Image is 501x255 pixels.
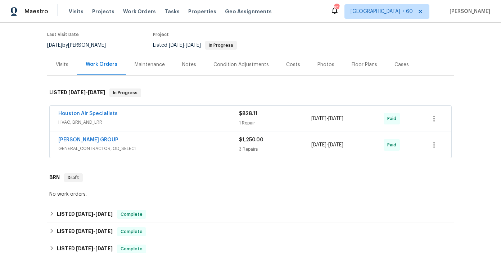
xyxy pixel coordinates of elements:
span: [DATE] [95,229,113,234]
span: [DATE] [311,116,326,121]
div: Condition Adjustments [213,61,269,68]
span: Work Orders [123,8,156,15]
span: Last Visit Date [47,32,79,37]
span: Geo Assignments [225,8,272,15]
span: - [76,229,113,234]
div: Floor Plans [352,61,377,68]
span: Complete [118,211,145,218]
h6: LISTED [57,227,113,236]
span: - [68,90,105,95]
span: Listed [153,43,237,48]
div: 3 Repairs [239,146,311,153]
div: Costs [286,61,300,68]
div: BRN Draft [47,166,454,189]
span: [DATE] [328,116,343,121]
span: Tasks [164,9,180,14]
span: - [169,43,201,48]
div: No work orders. [49,191,452,198]
span: [DATE] [311,142,326,147]
span: GENERAL_CONTRACTOR, OD_SELECT [58,145,239,152]
div: Maintenance [135,61,165,68]
div: Notes [182,61,196,68]
span: [GEOGRAPHIC_DATA] + 60 [351,8,413,15]
span: $828.11 [239,111,257,116]
div: Visits [56,61,68,68]
span: In Progress [206,43,236,47]
h6: BRN [49,173,60,182]
span: Paid [387,141,399,149]
span: In Progress [110,89,140,96]
span: [DATE] [169,43,184,48]
span: [DATE] [47,43,62,48]
div: Work Orders [86,61,117,68]
a: [PERSON_NAME] GROUP [58,137,118,142]
div: Photos [317,61,334,68]
div: Cases [394,61,409,68]
span: [DATE] [328,142,343,147]
span: Properties [188,8,216,15]
span: [PERSON_NAME] [447,8,490,15]
span: Projects [92,8,114,15]
span: - [311,141,343,149]
span: HVAC, BRN_AND_LRR [58,119,239,126]
h6: LISTED [57,245,113,253]
div: LISTED [DATE]-[DATE]Complete [47,206,454,223]
span: $1,250.00 [239,137,263,142]
span: - [311,115,343,122]
span: [DATE] [95,211,113,217]
span: Visits [69,8,83,15]
span: Maestro [24,8,48,15]
span: [DATE] [95,246,113,251]
span: [DATE] [76,211,93,217]
span: [DATE] [186,43,201,48]
div: 1 Repair [239,119,311,127]
span: Complete [118,228,145,235]
div: 815 [334,4,339,12]
a: Houston Air Specialists [58,111,118,116]
h6: LISTED [57,210,113,219]
h6: LISTED [49,88,105,97]
span: Draft [65,174,82,181]
div: LISTED [DATE]-[DATE]Complete [47,223,454,240]
span: Paid [387,115,399,122]
span: Complete [118,245,145,252]
div: LISTED [DATE]-[DATE]In Progress [47,81,454,104]
span: [DATE] [88,90,105,95]
span: Project [153,32,169,37]
span: - [76,246,113,251]
span: [DATE] [76,246,93,251]
span: [DATE] [76,229,93,234]
div: by [PERSON_NAME] [47,41,114,50]
span: [DATE] [68,90,86,95]
span: - [76,211,113,217]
